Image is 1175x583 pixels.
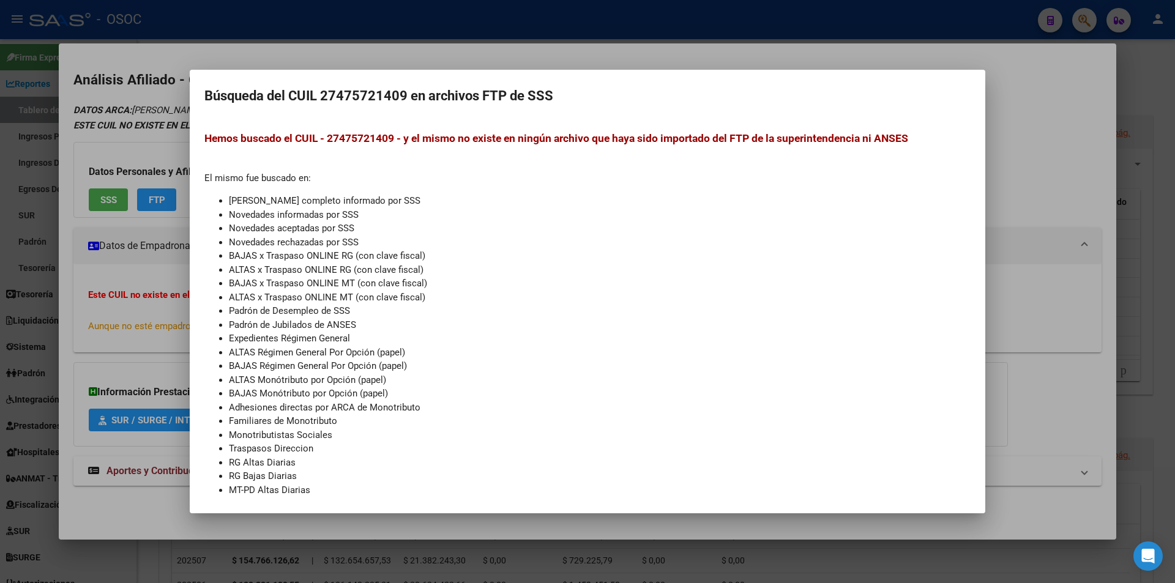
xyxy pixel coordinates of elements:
li: RG Altas Diarias [229,456,971,470]
li: Adhesiones directas por ARCA de Monotributo [229,401,971,415]
div: Open Intercom Messenger [1133,541,1163,571]
li: ALTAS x Traspaso ONLINE MT (con clave fiscal) [229,291,971,305]
li: MT-PD Altas Diarias [229,483,971,497]
li: ALTAS Régimen General Por Opción (papel) [229,346,971,360]
li: BAJAS x Traspaso ONLINE MT (con clave fiscal) [229,277,971,291]
li: Novedades rechazadas por SSS [229,236,971,250]
li: BAJAS x Traspaso ONLINE RG (con clave fiscal) [229,249,971,263]
div: El mismo fue buscado en: [204,130,971,510]
li: MT-PD Bajas Diarias [229,497,971,511]
li: ALTAS x Traspaso ONLINE RG (con clave fiscal) [229,263,971,277]
li: Padrón de Desempleo de SSS [229,304,971,318]
li: BAJAS Régimen General Por Opción (papel) [229,359,971,373]
li: Novedades informadas por SSS [229,208,971,222]
li: ALTAS Monótributo por Opción (papel) [229,373,971,387]
li: Traspasos Direccion [229,442,971,456]
span: Hemos buscado el CUIL - 27475721409 - y el mismo no existe en ningún archivo que haya sido import... [204,132,908,144]
li: Monotributistas Sociales [229,428,971,442]
li: Expedientes Régimen General [229,332,971,346]
li: RG Bajas Diarias [229,469,971,483]
li: Familiares de Monotributo [229,414,971,428]
li: Padrón de Jubilados de ANSES [229,318,971,332]
li: BAJAS Monótributo por Opción (papel) [229,387,971,401]
li: [PERSON_NAME] completo informado por SSS [229,194,971,208]
li: Novedades aceptadas por SSS [229,221,971,236]
h2: Búsqueda del CUIL 27475721409 en archivos FTP de SSS [204,84,971,108]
